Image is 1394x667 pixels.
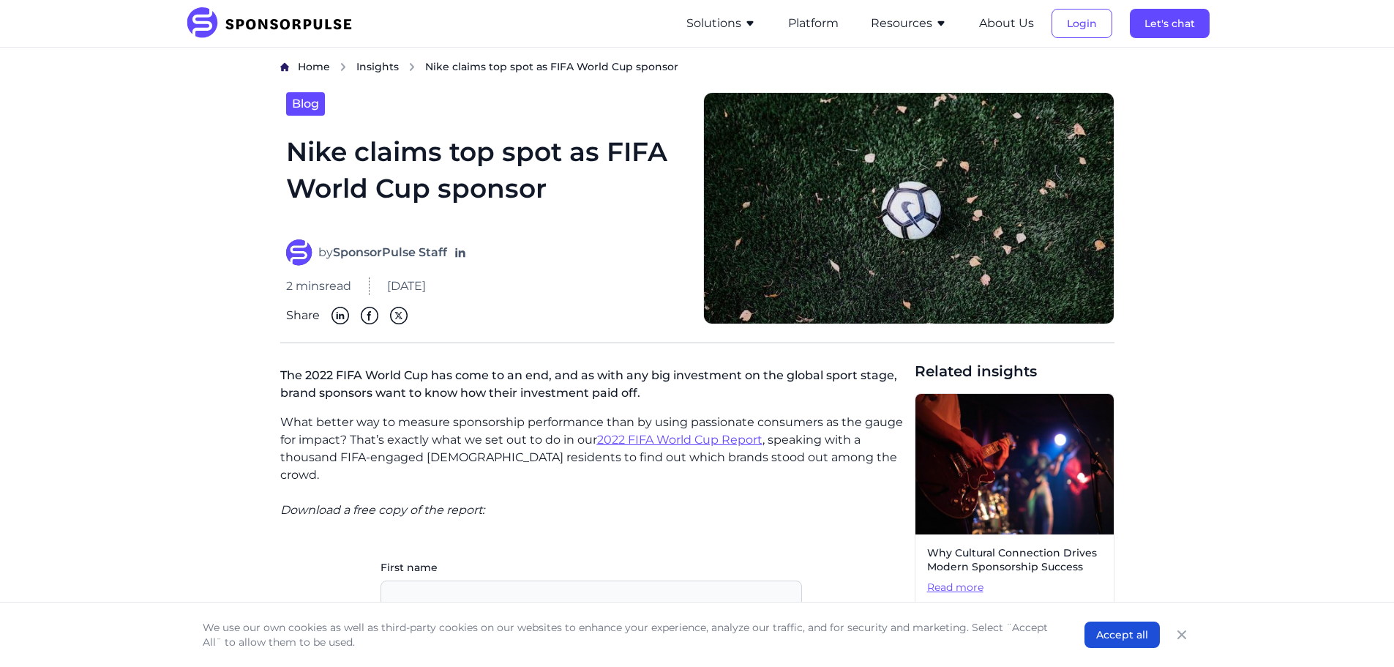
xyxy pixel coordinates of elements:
[408,62,416,72] img: chevron right
[390,307,408,324] img: Twitter
[356,59,399,75] a: Insights
[381,560,802,575] label: First name
[915,361,1114,381] span: Related insights
[788,15,839,32] button: Platform
[1172,625,1192,645] button: Close
[286,92,325,116] a: Blog
[280,62,289,72] img: Home
[979,15,1034,32] button: About Us
[333,245,447,259] strong: SponsorPulse Staff
[453,245,468,260] a: Follow on LinkedIn
[203,620,1055,649] p: We use our own cookies as well as third-party cookies on our websites to enhance your experience,...
[927,581,1102,595] span: Read more
[280,361,903,414] p: The 2022 FIFA World Cup has come to an end, and as with any big investment on the global sport st...
[185,7,363,40] img: SponsorPulse
[1130,9,1210,38] button: Let's chat
[361,307,378,324] img: Facebook
[915,393,1114,608] a: Why Cultural Connection Drives Modern Sponsorship SuccessRead more
[788,17,839,30] a: Platform
[597,433,762,447] a: 2022 FIFA World Cup Report
[331,307,349,324] img: Linkedin
[286,133,686,222] h1: Nike claims top spot as FIFA World Cup sponsor
[286,307,320,324] span: Share
[703,92,1114,324] img: Learn how major sponsors like Nike, Adidas, and Coca-Cola performed during the FIFA World Cup. Di...
[979,17,1034,30] a: About Us
[871,15,947,32] button: Resources
[1052,9,1112,38] button: Login
[318,244,447,261] span: by
[286,277,351,295] span: 2 mins read
[280,503,484,517] i: Download a free copy of the report:
[1084,622,1160,648] button: Accept all
[298,60,330,73] span: Home
[286,239,312,266] img: SponsorPulse Staff
[339,62,348,72] img: chevron right
[1130,17,1210,30] a: Let's chat
[387,277,426,295] span: [DATE]
[927,546,1102,575] span: Why Cultural Connection Drives Modern Sponsorship Success
[298,59,330,75] a: Home
[915,394,1114,534] img: Neza Dolmo courtesy of Unsplash
[1052,17,1112,30] a: Login
[425,59,678,74] span: Nike claims top spot as FIFA World Cup sponsor
[280,414,903,484] p: What better way to measure sponsorship performance than by using passionate consumers as the gaug...
[686,15,756,32] button: Solutions
[356,60,399,73] span: Insights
